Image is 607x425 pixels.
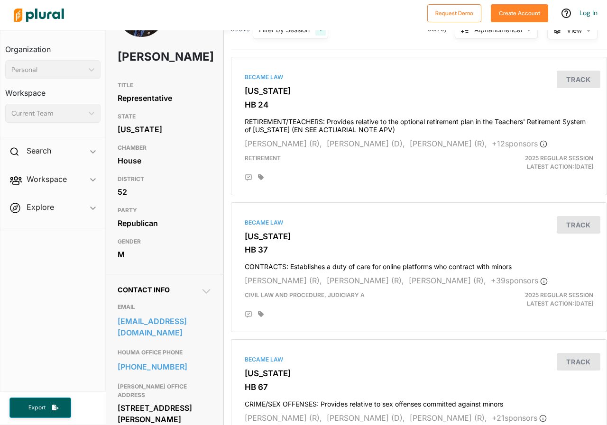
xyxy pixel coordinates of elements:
span: [PERSON_NAME] (R), [245,139,322,148]
span: [PERSON_NAME] (D), [327,139,405,148]
span: + 39 sponsor s [491,276,548,285]
span: Retirement [245,154,281,162]
button: Create Account [491,4,548,22]
span: Export [22,404,52,412]
div: Became Law [245,73,593,81]
div: Add tags [258,311,264,317]
a: [PHONE_NUMBER] [118,360,212,374]
span: [PERSON_NAME] (R), [245,413,322,423]
span: Civil Law and Procedure, Judiciary A [245,291,365,298]
div: Latest Action: [DATE] [479,154,600,171]
h3: GENDER [118,236,212,247]
button: Export [9,398,71,418]
h3: PARTY [118,205,212,216]
div: Add tags [258,174,264,181]
span: [PERSON_NAME] (R), [327,276,404,285]
div: Became Law [245,355,593,364]
a: Create Account [491,8,548,18]
a: Log In [579,9,598,17]
h3: HB 24 [245,100,593,109]
div: Personal [11,65,85,75]
h4: CONTRACTS: Establishes a duty of care for online platforms who contract with minors [245,258,593,271]
h3: Organization [5,36,101,56]
a: [EMAIL_ADDRESS][DOMAIN_NAME] [118,314,212,340]
h3: EMAIL [118,301,212,313]
div: Republican [118,216,212,230]
div: Latest Action: [DATE] [479,291,600,308]
span: + 12 sponsor s [492,139,547,148]
h3: HOUMA OFFICE PHONE [118,347,212,358]
h3: DISTRICT [118,173,212,185]
div: Current Team [11,109,85,118]
div: Add Position Statement [245,311,252,318]
span: Contact Info [118,286,170,294]
h3: [US_STATE] [245,232,593,241]
button: Track [557,353,600,371]
div: [US_STATE] [118,122,212,136]
h3: TITLE [118,80,212,91]
h4: RETIREMENT/TEACHERS: Provides relative to the optional retirement plan in the Teachers' Retiremen... [245,113,593,134]
span: [PERSON_NAME] (D), [327,413,405,423]
a: Request Demo [427,8,481,18]
div: Became Law [245,218,593,227]
span: [PERSON_NAME] (R), [409,276,486,285]
h3: HB 67 [245,382,593,392]
button: Request Demo [427,4,481,22]
span: + 21 sponsor s [492,413,547,423]
div: Representative [118,91,212,105]
div: House [118,154,212,168]
h2: Search [27,145,51,156]
div: Add Position Statement [245,174,252,181]
h4: CRIME/SEX OFFENSES: Provides relative to sex offenses committed against minors [245,396,593,408]
span: 2025 Regular Session [525,291,593,298]
h3: HB 37 [245,245,593,254]
span: [PERSON_NAME] (R), [410,139,487,148]
div: 52 [118,185,212,199]
h3: [PERSON_NAME] OFFICE ADDRESS [118,381,212,401]
span: View [567,25,582,35]
h3: CHAMBER [118,142,212,154]
span: 2025 Regular Session [525,154,593,162]
h3: [US_STATE] [245,369,593,378]
span: [PERSON_NAME] (R), [245,276,322,285]
span: [PERSON_NAME] (R), [410,413,487,423]
h1: [PERSON_NAME] [118,43,175,71]
button: Track [557,71,600,88]
button: Track [557,216,600,234]
h3: Workspace [5,79,101,100]
h3: STATE [118,111,212,122]
div: M [118,247,212,262]
h3: [US_STATE] [245,86,593,96]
